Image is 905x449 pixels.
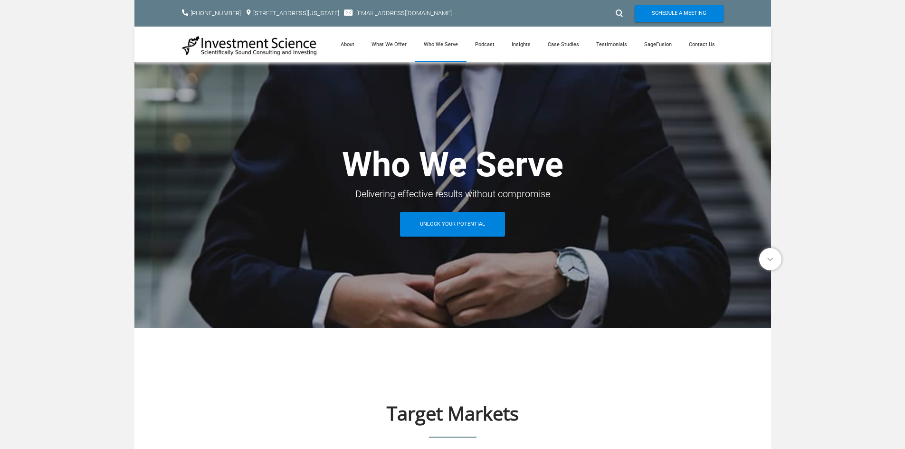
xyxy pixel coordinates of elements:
a: [PHONE_NUMBER] [191,10,241,17]
a: Podcast [467,27,503,62]
a: Insights [503,27,539,62]
div: Delivering effective results without compromise [182,185,724,202]
a: Schedule A Meeting [635,5,724,22]
a: What We Offer [363,27,415,62]
a: [EMAIL_ADDRESS][DOMAIN_NAME] [356,10,452,17]
img: Investment Science | NYC Consulting Services [182,35,317,56]
a: Who We Serve [415,27,467,62]
span: Schedule A Meeting [652,5,706,22]
a: Testimonials [588,27,636,62]
a: Case Studies [539,27,588,62]
a: SageFusion [636,27,680,62]
a: About [332,27,363,62]
span: Unlock Your Potential [420,212,485,237]
strong: Who We Serve [342,144,563,185]
h1: Target Markets [182,404,724,423]
a: Unlock Your Potential [400,212,505,237]
a: Contact Us [680,27,724,62]
a: [STREET_ADDRESS][US_STATE]​ [253,10,339,17]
